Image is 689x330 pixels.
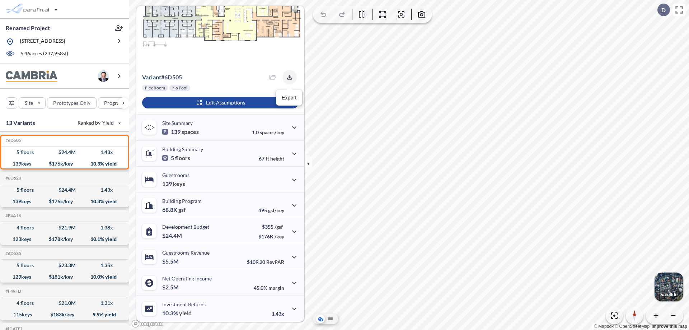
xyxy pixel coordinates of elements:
[104,99,124,107] p: Program
[652,324,687,329] a: Improve this map
[258,224,284,230] p: $355
[260,129,284,135] span: spaces/key
[162,172,189,178] p: Guestrooms
[19,97,46,109] button: Site
[4,289,21,294] h5: Click to copy the code
[6,24,50,32] p: Renamed Project
[275,224,283,230] span: /gsf
[175,154,190,162] span: floors
[172,85,187,91] p: No Pool
[6,118,35,127] p: 13 Variants
[162,275,212,282] p: Net Operating Income
[162,146,203,152] p: Building Summary
[145,85,165,91] p: Flex Room
[594,324,614,329] a: Mapbox
[4,251,21,256] h5: Click to copy the code
[258,233,284,240] p: $176K
[162,232,183,239] p: $24.4M
[4,213,21,218] h5: Click to copy the code
[72,117,126,129] button: Ranked by Yield
[179,310,192,317] span: yield
[25,99,33,107] p: Site
[258,207,284,213] p: 495
[270,155,284,162] span: height
[162,310,192,317] p: 10.3%
[162,250,210,256] p: Guestrooms Revenue
[268,285,284,291] span: margin
[655,273,683,301] button: Switcher ImageSatellite
[4,176,21,181] h5: Click to copy the code
[162,120,193,126] p: Site Summary
[275,233,284,240] span: /key
[47,97,97,109] button: Prototypes Only
[162,206,186,213] p: 68.8K
[98,97,137,109] button: Program
[661,7,666,13] p: D
[266,259,284,265] span: RevPAR
[254,285,284,291] p: 45.0%
[247,259,284,265] p: $109.20
[162,180,185,187] p: 139
[615,324,650,329] a: OpenStreetMap
[266,155,269,162] span: ft
[162,198,202,204] p: Building Program
[162,284,180,291] p: $2.5M
[252,129,284,135] p: 1.0
[162,128,199,135] p: 139
[20,37,65,46] p: [STREET_ADDRESS]
[6,71,57,82] img: BrandImage
[162,258,180,265] p: $5.5M
[102,119,114,126] span: Yield
[4,138,21,143] h5: Click to copy the code
[206,99,245,106] p: Edit Assumptions
[660,292,678,297] p: Satellite
[142,74,182,81] p: # 6d505
[98,70,109,82] img: user logo
[655,273,683,301] img: Switcher Image
[282,94,296,102] p: Export
[272,311,284,317] p: 1.43x
[259,155,284,162] p: 67
[173,180,185,187] span: keys
[162,154,190,162] p: 5
[162,301,206,307] p: Investment Returns
[316,315,325,323] button: Aerial View
[142,97,299,108] button: Edit Assumptions
[162,224,209,230] p: Development Budget
[182,128,199,135] span: spaces
[131,320,163,328] a: Mapbox homepage
[53,99,90,107] p: Prototypes Only
[20,50,68,58] p: 5.46 acres ( 237,958 sf)
[142,74,161,80] span: Variant
[268,207,284,213] span: gsf/key
[326,315,335,323] button: Site Plan
[178,206,186,213] span: gsf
